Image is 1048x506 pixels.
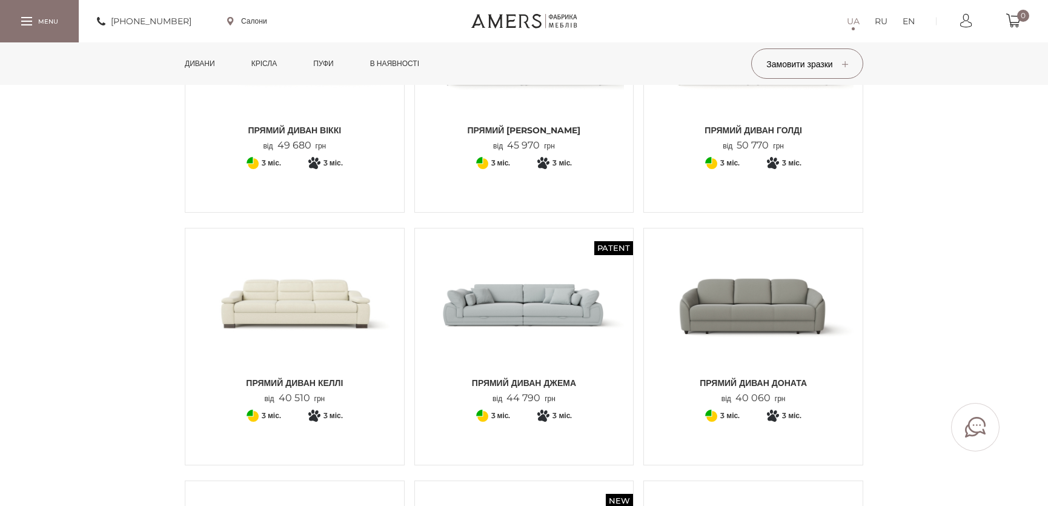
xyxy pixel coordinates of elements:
[1017,10,1029,22] span: 0
[493,140,555,151] p: від грн
[653,238,854,404] a: Прямий Диван ДОНАТА Прямий Диван ДОНАТА Прямий Диван ДОНАТА від40 060грн
[323,408,343,423] span: 3 міс.
[304,42,343,85] a: Пуфи
[782,408,801,423] span: 3 міс.
[424,124,625,136] span: Прямий [PERSON_NAME]
[903,14,915,28] a: EN
[242,42,286,85] a: Крісла
[766,59,847,70] span: Замовити зразки
[653,377,854,389] span: Прямий Диван ДОНАТА
[263,140,326,151] p: від грн
[227,16,267,27] a: Салони
[361,42,428,85] a: в наявності
[97,14,191,28] a: [PHONE_NUMBER]
[731,392,775,404] span: 40 060
[723,140,784,151] p: від грн
[194,238,395,404] a: Прямий диван КЕЛЛІ Прямий диван КЕЛЛІ Прямий диван КЕЛЛІ від40 510грн
[274,392,314,404] span: 40 510
[492,393,556,404] p: від грн
[491,156,511,170] span: 3 міс.
[732,139,773,151] span: 50 770
[751,48,863,79] button: Замовити зразки
[323,156,343,170] span: 3 міс.
[847,14,860,28] a: UA
[653,124,854,136] span: Прямий диван ГОЛДІ
[176,42,224,85] a: Дивани
[273,139,316,151] span: 49 680
[720,408,740,423] span: 3 міс.
[594,241,633,255] span: Patent
[502,392,545,404] span: 44 790
[552,156,572,170] span: 3 міс.
[424,377,625,389] span: Прямий диван ДЖЕМА
[424,238,625,404] a: Patent Прямий диван ДЖЕМА Прямий диван ДЖЕМА Прямий диван ДЖЕМА від44 790грн
[503,139,544,151] span: 45 970
[262,156,281,170] span: 3 міс.
[552,408,572,423] span: 3 міс.
[194,124,395,136] span: Прямий диван ВІККІ
[194,377,395,389] span: Прямий диван КЕЛЛІ
[875,14,887,28] a: RU
[721,393,786,404] p: від грн
[491,408,511,423] span: 3 міс.
[782,156,801,170] span: 3 міс.
[262,408,281,423] span: 3 міс.
[264,393,325,404] p: від грн
[720,156,740,170] span: 3 міс.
